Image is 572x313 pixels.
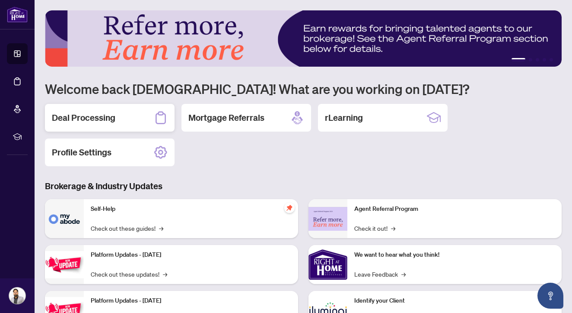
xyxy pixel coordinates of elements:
img: logo [7,6,28,23]
span: → [159,223,163,233]
h2: Profile Settings [52,146,111,158]
img: Agent Referral Program [308,207,347,231]
button: 1 [512,58,525,61]
a: Check it out!→ [354,223,395,233]
span: → [391,223,395,233]
img: Self-Help [45,199,84,238]
a: Leave Feedback→ [354,269,406,279]
a: Check out these guides!→ [91,223,163,233]
button: 4 [543,58,546,61]
img: Profile Icon [9,287,25,304]
p: Agent Referral Program [354,204,555,214]
p: Platform Updates - [DATE] [91,296,291,306]
h2: Deal Processing [52,112,115,124]
img: Slide 0 [45,10,562,67]
button: 5 [550,58,553,61]
button: Open asap [537,283,563,309]
span: → [401,269,406,279]
p: Platform Updates - [DATE] [91,250,291,260]
button: 3 [536,58,539,61]
h2: Mortgage Referrals [188,112,264,124]
a: Check out these updates!→ [91,269,167,279]
span: pushpin [284,203,295,213]
h1: Welcome back [DEMOGRAPHIC_DATA]! What are you working on [DATE]? [45,81,562,97]
p: Identify your Client [354,296,555,306]
h2: rLearning [325,112,363,124]
p: We want to hear what you think! [354,250,555,260]
span: → [163,269,167,279]
p: Self-Help [91,204,291,214]
img: Platform Updates - July 21, 2025 [45,251,84,278]
h3: Brokerage & Industry Updates [45,180,562,192]
button: 2 [529,58,532,61]
img: We want to hear what you think! [308,245,347,284]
